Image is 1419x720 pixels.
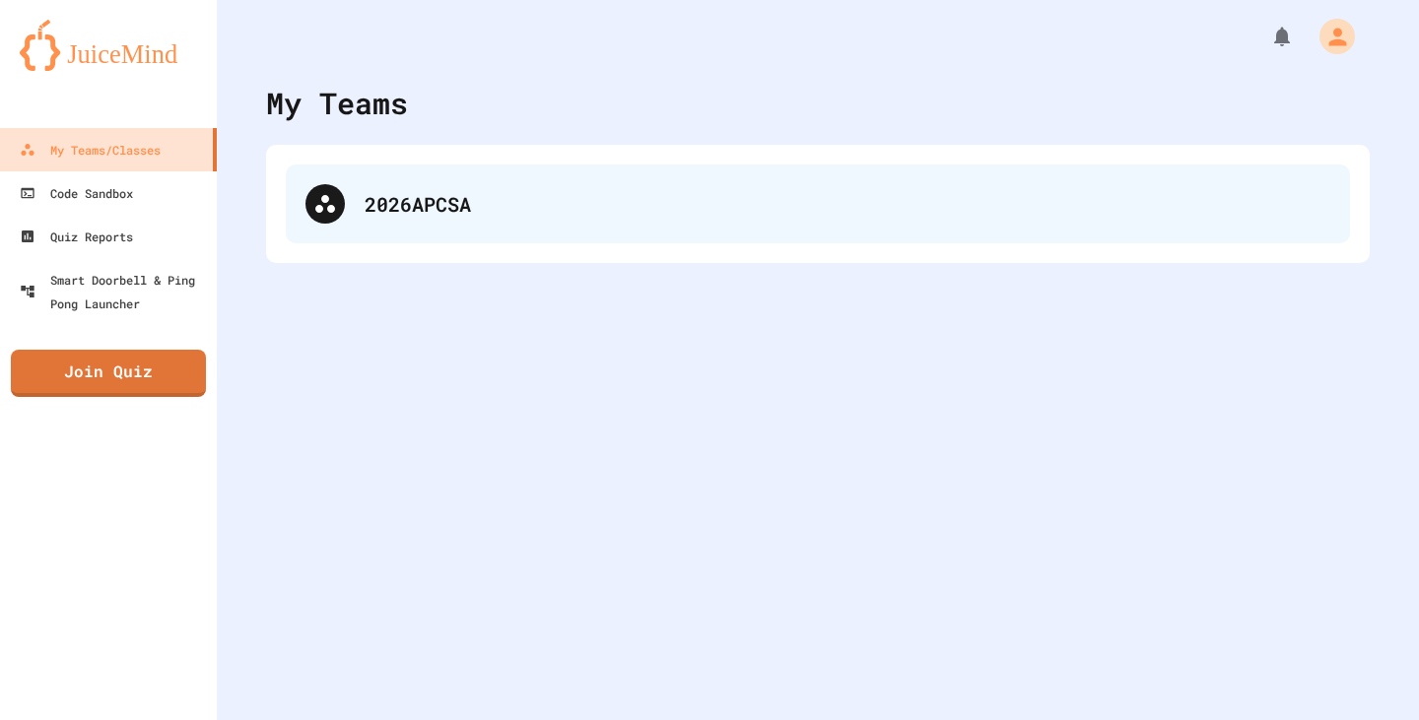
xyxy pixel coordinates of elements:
[1299,14,1360,59] div: My Account
[20,20,197,71] img: logo-orange.svg
[1234,20,1299,53] div: My Notifications
[11,350,206,397] a: Join Quiz
[20,181,133,205] div: Code Sandbox
[20,138,161,162] div: My Teams/Classes
[266,81,408,125] div: My Teams
[20,268,209,315] div: Smart Doorbell & Ping Pong Launcher
[286,164,1350,243] div: 2026APCSA
[365,189,1330,219] div: 2026APCSA
[20,225,133,248] div: Quiz Reports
